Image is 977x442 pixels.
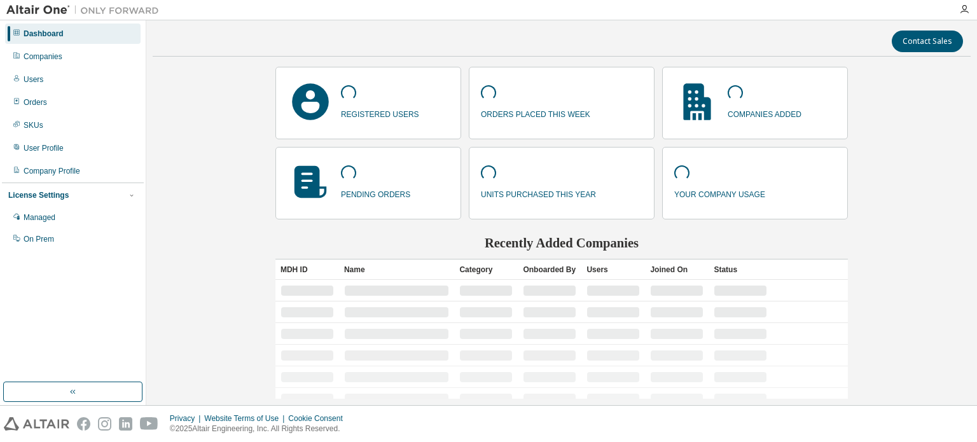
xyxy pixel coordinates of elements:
div: Dashboard [24,29,64,39]
p: © 2025 Altair Engineering, Inc. All Rights Reserved. [170,424,350,434]
div: Onboarded By [523,259,576,280]
div: Cookie Consent [288,413,350,424]
p: your company usage [674,186,765,200]
div: User Profile [24,143,64,153]
h2: Recently Added Companies [275,235,848,251]
p: pending orders [341,186,410,200]
img: altair_logo.svg [4,417,69,431]
img: facebook.svg [77,417,90,431]
p: units purchased this year [481,186,596,200]
p: companies added [728,106,801,120]
img: youtube.svg [140,417,158,431]
div: Website Terms of Use [204,413,288,424]
div: Users [24,74,43,85]
div: SKUs [24,120,43,130]
div: License Settings [8,190,69,200]
div: Status [714,259,767,280]
div: Orders [24,97,47,107]
div: Privacy [170,413,204,424]
div: Companies [24,52,62,62]
img: Altair One [6,4,165,17]
img: linkedin.svg [119,417,132,431]
div: Category [459,259,513,280]
button: Contact Sales [892,31,963,52]
div: Users [586,259,640,280]
div: Joined On [650,259,703,280]
div: Company Profile [24,166,80,176]
div: MDH ID [281,259,334,280]
div: Name [344,259,450,280]
div: Managed [24,212,55,223]
div: On Prem [24,234,54,244]
p: orders placed this week [481,106,590,120]
p: registered users [341,106,419,120]
img: instagram.svg [98,417,111,431]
